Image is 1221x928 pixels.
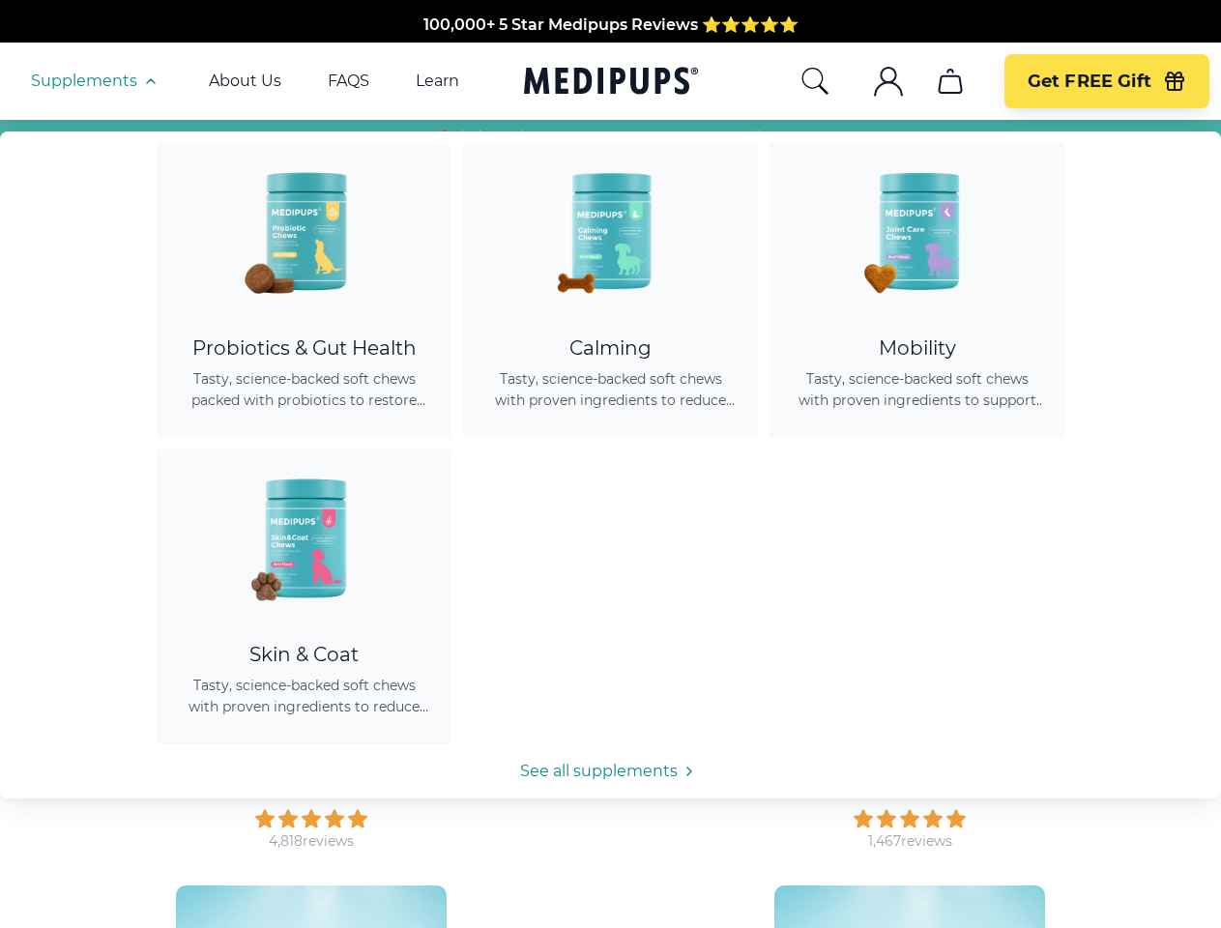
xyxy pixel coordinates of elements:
a: Joint Care Chews - MedipupsMobilityTasty, science-backed soft chews with proven ingredients to su... [770,143,1064,438]
button: search [799,66,830,97]
button: Get FREE Gift [1004,54,1209,108]
img: Joint Care Chews - Medipups [830,143,1004,317]
img: Calming Dog Chews - Medipups [524,143,698,317]
span: Supplements [31,72,137,91]
span: Tasty, science-backed soft chews with proven ingredients to support joint health, improve mobilit... [793,368,1041,411]
a: About Us [209,72,281,91]
div: Calming [486,336,735,361]
button: account [865,58,912,104]
span: Made In The [GEOGRAPHIC_DATA] from domestic & globally sourced ingredients [289,39,932,57]
a: Medipups [524,63,698,102]
div: 4,818 reviews [269,832,354,851]
div: Probiotics & Gut Health [180,336,428,361]
a: FAQS [328,72,369,91]
a: Learn [416,72,459,91]
span: Tasty, science-backed soft chews with proven ingredients to reduce shedding, promote healthy skin... [180,675,428,717]
a: Skin & Coat Chews - MedipupsSkin & CoatTasty, science-backed soft chews with proven ingredients t... [157,449,451,744]
a: Calming Dog Chews - MedipupsCalmingTasty, science-backed soft chews with proven ingredients to re... [463,143,758,438]
button: cart [927,58,974,104]
span: Tasty, science-backed soft chews packed with probiotics to restore gut balance, ease itching, sup... [180,368,428,411]
span: 100,000+ 5 Star Medipups Reviews ⭐️⭐️⭐️⭐️⭐️ [423,15,799,34]
div: Mobility [793,336,1041,361]
span: Tasty, science-backed soft chews with proven ingredients to reduce anxiety, promote relaxation, a... [486,368,735,411]
a: Probiotic Dog Chews - MedipupsProbiotics & Gut HealthTasty, science-backed soft chews packed with... [157,143,451,438]
img: Probiotic Dog Chews - Medipups [218,143,392,317]
span: Get FREE Gift [1028,71,1151,93]
div: 1,467 reviews [868,832,952,851]
img: Skin & Coat Chews - Medipups [218,449,392,623]
div: Skin & Coat [180,643,428,667]
button: Supplements [31,70,162,93]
